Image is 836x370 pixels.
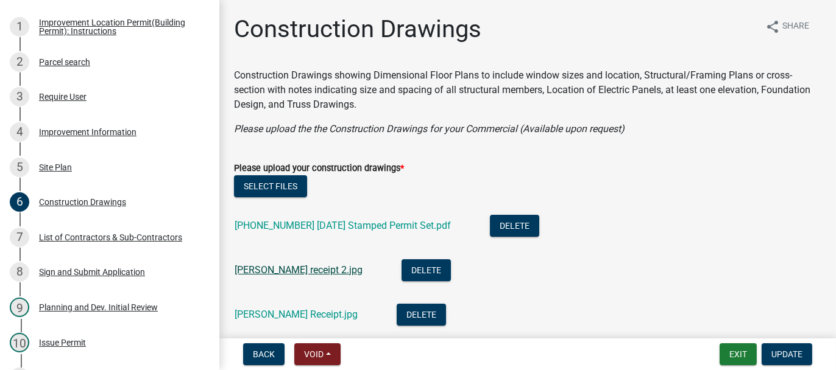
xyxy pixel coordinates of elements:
[756,15,819,38] button: shareShare
[234,68,821,112] p: Construction Drawings showing Dimensional Floor Plans to include window sizes and location, Struc...
[10,192,29,212] div: 6
[10,87,29,106] div: 3
[397,310,446,321] wm-modal-confirm: Delete Document
[10,298,29,317] div: 9
[10,17,29,37] div: 1
[720,343,757,365] button: Exit
[10,122,29,142] div: 4
[39,338,86,347] div: Issue Permit
[765,19,780,34] i: share
[234,164,404,173] label: Please upload your construction drawings
[243,343,285,365] button: Back
[10,52,29,72] div: 2
[39,233,182,242] div: List of Contractors & Sub-Contractors
[762,343,812,365] button: Update
[39,58,90,66] div: Parcel search
[490,221,539,232] wm-modal-confirm: Delete Document
[402,259,451,281] button: Delete
[39,268,145,276] div: Sign and Submit Application
[234,175,307,197] button: Select files
[490,215,539,237] button: Delete
[10,228,29,247] div: 7
[10,333,29,352] div: 10
[234,15,481,44] h1: Construction Drawings
[294,343,341,365] button: Void
[235,220,451,231] a: [PHONE_NUMBER] [DATE] Stamped Permit Set.pdf
[235,264,363,276] a: [PERSON_NAME] receipt 2.jpg
[304,349,324,359] span: Void
[10,262,29,282] div: 8
[253,349,275,359] span: Back
[397,304,446,326] button: Delete
[235,309,358,320] a: [PERSON_NAME] Receipt.jpg
[782,19,809,34] span: Share
[402,265,451,277] wm-modal-confirm: Delete Document
[39,92,87,101] div: Require User
[39,18,200,35] div: Improvement Location Permit(Building Permit): Instructions
[234,123,625,134] i: Please upload the the Construction Drawings for your Commercial (Available upon request)
[39,128,136,136] div: Improvement Information
[771,349,802,359] span: Update
[10,158,29,177] div: 5
[39,303,158,312] div: Planning and Dev. Initial Review
[39,163,72,172] div: Site Plan
[39,198,126,206] div: Construction Drawings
